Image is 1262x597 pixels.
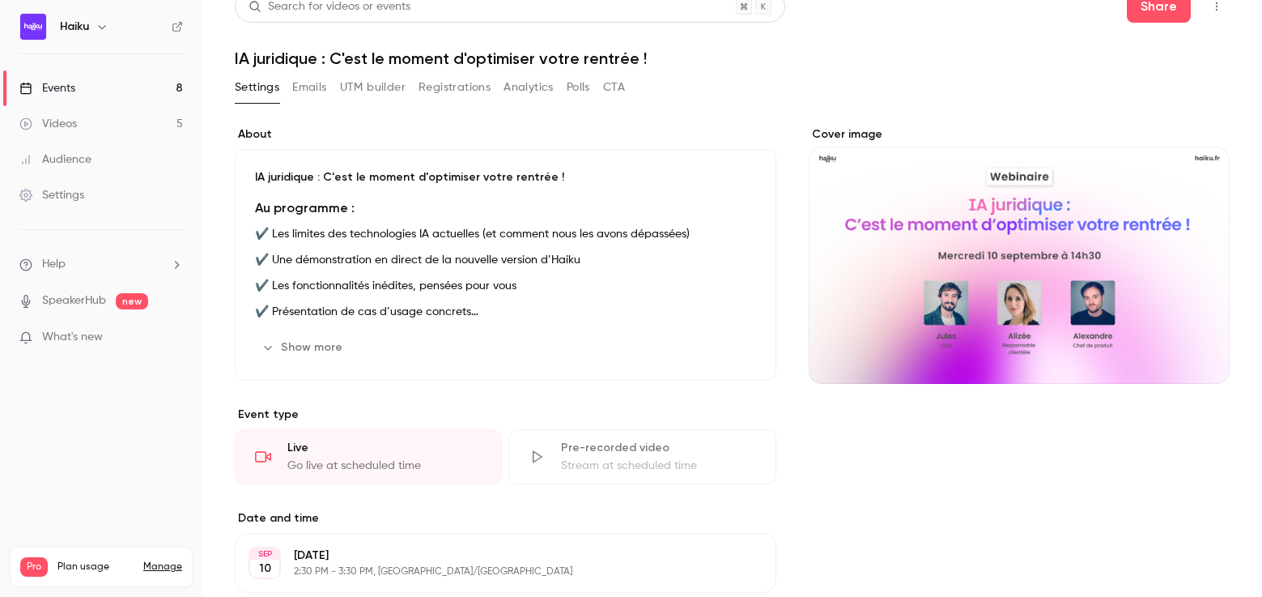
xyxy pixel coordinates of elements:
[809,126,1230,143] label: Cover image
[235,510,776,527] label: Date and time
[561,458,755,474] div: Stream at scheduled time
[20,14,46,40] img: Haiku
[19,151,91,168] div: Audience
[235,75,279,100] button: Settings
[255,335,352,360] button: Show more
[255,276,756,296] p: ✔️ Les fonctionnalités inédites, pensées pour vous
[255,224,756,244] p: ✔️ Les limites des technologies IA actuelles (et comment nous les avons dépassées)
[504,75,554,100] button: Analytics
[567,75,590,100] button: Polls
[19,116,77,132] div: Videos
[292,75,326,100] button: Emails
[255,200,355,215] strong: Au programme :
[235,126,776,143] label: About
[561,440,755,456] div: Pre-recorded video
[42,292,106,309] a: SpeakerHub
[259,561,271,577] p: 10
[235,49,1230,68] h1: IA juridique : C'est le moment d'optimiser votre rentrée !
[143,561,182,574] a: Manage
[508,429,775,484] div: Pre-recorded videoStream at scheduled time
[419,75,491,100] button: Registrations
[340,75,406,100] button: UTM builder
[255,169,756,185] p: IA juridique : C'est le moment d'optimiser votre rentrée !
[294,548,690,564] p: [DATE]
[287,440,482,456] div: Live
[60,19,89,35] h6: Haiku
[57,561,134,574] span: Plan usage
[19,187,84,203] div: Settings
[250,548,279,560] div: SEP
[19,256,183,273] li: help-dropdown-opener
[19,80,75,96] div: Events
[42,256,66,273] span: Help
[603,75,625,100] button: CTA
[116,293,148,309] span: new
[235,429,502,484] div: LiveGo live at scheduled time
[255,302,756,322] p: ✔️ Présentation de cas d’usage concrets
[294,565,690,578] p: 2:30 PM - 3:30 PM, [GEOGRAPHIC_DATA]/[GEOGRAPHIC_DATA]
[42,329,103,346] span: What's new
[255,250,756,270] p: ✔️ Une démonstration en direct de la nouvelle version d’Haiku
[235,407,776,423] p: Event type
[809,126,1230,384] section: Cover image
[20,557,48,577] span: Pro
[287,458,482,474] div: Go live at scheduled time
